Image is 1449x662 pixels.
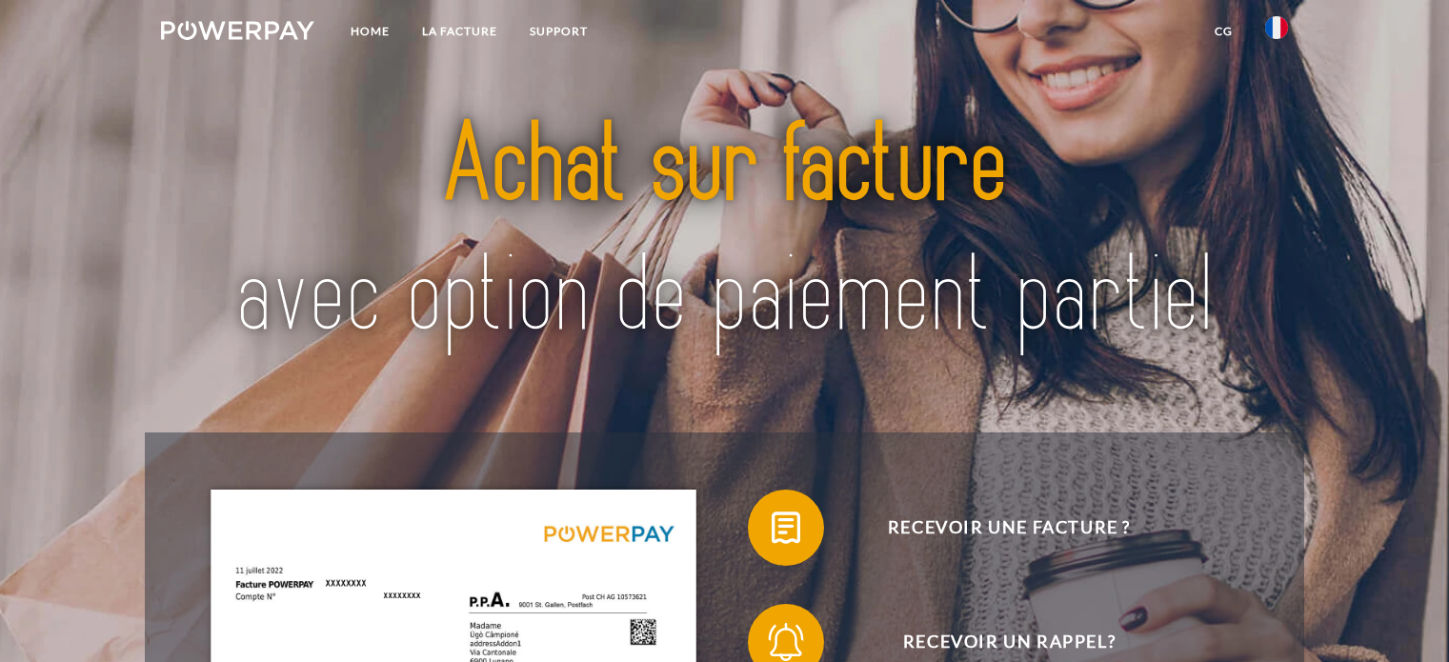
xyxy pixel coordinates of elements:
[216,67,1232,397] img: title-powerpay_fr.svg
[1265,16,1288,39] img: fr
[748,490,1243,566] button: Recevoir une facture ?
[775,490,1242,566] span: Recevoir une facture ?
[334,14,406,49] a: Home
[406,14,513,49] a: LA FACTURE
[513,14,604,49] a: Support
[161,21,314,40] img: logo-powerpay-white.svg
[1198,14,1249,49] a: CG
[762,504,810,552] img: qb_bill.svg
